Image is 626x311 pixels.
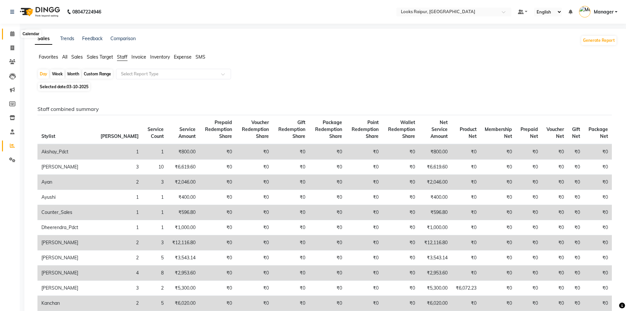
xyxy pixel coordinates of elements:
[383,205,419,220] td: ₹0
[97,205,143,220] td: 1
[584,160,612,175] td: ₹0
[516,144,542,160] td: ₹0
[383,266,419,281] td: ₹0
[568,190,584,205] td: ₹0
[584,175,612,190] td: ₹0
[346,190,383,205] td: ₹0
[419,175,452,190] td: ₹2,046.00
[346,296,383,311] td: ₹0
[273,296,309,311] td: ₹0
[110,36,136,41] a: Comparison
[236,296,273,311] td: ₹0
[572,126,580,139] span: Gift Net
[452,175,480,190] td: ₹0
[37,235,97,250] td: [PERSON_NAME]
[568,281,584,296] td: ₹0
[199,175,236,190] td: ₹0
[516,205,542,220] td: ₹0
[50,69,64,79] div: Week
[542,281,568,296] td: ₹0
[205,119,232,139] span: Prepaid Redemption Share
[568,205,584,220] td: ₹0
[480,220,516,235] td: ₹0
[39,54,58,60] span: Favorites
[419,266,452,281] td: ₹2,953.60
[584,281,612,296] td: ₹0
[480,281,516,296] td: ₹0
[383,235,419,250] td: ₹0
[419,296,452,311] td: ₹6,020.00
[143,175,168,190] td: 3
[67,84,88,89] span: 03-10-2025
[236,250,273,266] td: ₹0
[143,250,168,266] td: 5
[21,30,41,38] div: Calendar
[97,160,143,175] td: 3
[273,281,309,296] td: ₹0
[452,250,480,266] td: ₹0
[452,296,480,311] td: ₹0
[315,119,342,139] span: Package Redemption Share
[383,144,419,160] td: ₹0
[199,144,236,160] td: ₹0
[584,190,612,205] td: ₹0
[419,220,452,235] td: ₹1,000.00
[168,175,199,190] td: ₹2,046.00
[236,281,273,296] td: ₹0
[143,235,168,250] td: 3
[516,190,542,205] td: ₹0
[37,266,97,281] td: [PERSON_NAME]
[542,220,568,235] td: ₹0
[131,54,146,60] span: Invoice
[309,220,346,235] td: ₹0
[97,296,143,311] td: 2
[168,220,199,235] td: ₹1,000.00
[168,235,199,250] td: ₹12,116.80
[196,54,205,60] span: SMS
[480,235,516,250] td: ₹0
[516,250,542,266] td: ₹0
[542,190,568,205] td: ₹0
[452,235,480,250] td: ₹0
[383,281,419,296] td: ₹0
[309,235,346,250] td: ₹0
[516,160,542,175] td: ₹0
[273,266,309,281] td: ₹0
[594,9,614,15] span: Manager
[309,250,346,266] td: ₹0
[581,36,616,45] button: Generate Report
[452,281,480,296] td: ₹6,072.23
[452,205,480,220] td: ₹0
[309,160,346,175] td: ₹0
[37,175,97,190] td: Ayan
[97,220,143,235] td: 1
[480,190,516,205] td: ₹0
[516,266,542,281] td: ₹0
[584,220,612,235] td: ₹0
[383,250,419,266] td: ₹0
[117,54,128,60] span: Staff
[542,235,568,250] td: ₹0
[199,250,236,266] td: ₹0
[37,160,97,175] td: [PERSON_NAME]
[273,190,309,205] td: ₹0
[62,54,67,60] span: All
[346,220,383,235] td: ₹0
[97,235,143,250] td: 2
[37,106,612,112] h6: Staff combined summary
[168,281,199,296] td: ₹5,300.00
[236,235,273,250] td: ₹0
[516,175,542,190] td: ₹0
[199,296,236,311] td: ₹0
[388,119,415,139] span: Wallet Redemption Share
[346,266,383,281] td: ₹0
[542,144,568,160] td: ₹0
[480,144,516,160] td: ₹0
[168,250,199,266] td: ₹3,543.14
[542,266,568,281] td: ₹0
[168,144,199,160] td: ₹800.00
[199,266,236,281] td: ₹0
[452,220,480,235] td: ₹0
[346,235,383,250] td: ₹0
[37,144,97,160] td: Akshay_Pdct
